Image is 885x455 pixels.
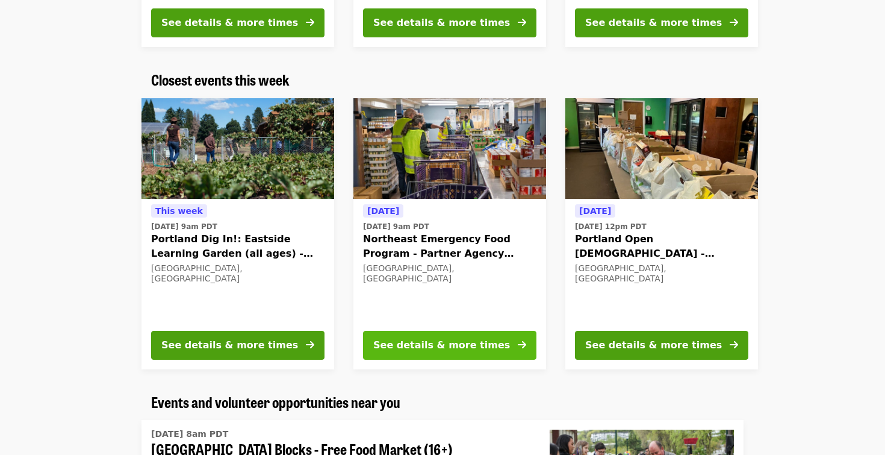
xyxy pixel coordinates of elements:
button: See details & more times [151,8,324,37]
span: Portland Open [DEMOGRAPHIC_DATA] - Partner Agency Support (16+) [575,232,748,261]
div: [GEOGRAPHIC_DATA], [GEOGRAPHIC_DATA] [151,263,324,284]
div: See details & more times [373,338,510,353]
img: Portland Open Bible - Partner Agency Support (16+) organized by Oregon Food Bank [565,98,758,199]
button: See details & more times [363,8,536,37]
span: Portland Dig In!: Eastside Learning Garden (all ages) - Aug/Sept/Oct [151,232,324,261]
a: Closest events this week [151,71,290,89]
time: [DATE] 12pm PDT [575,221,647,232]
span: [DATE] [367,206,399,216]
time: [DATE] 9am PDT [363,221,429,232]
button: See details & more times [575,331,748,360]
span: [DATE] [579,206,611,216]
i: arrow-right icon [306,17,314,28]
div: [GEOGRAPHIC_DATA], [GEOGRAPHIC_DATA] [363,263,536,284]
i: arrow-right icon [730,17,738,28]
div: See details & more times [161,338,298,353]
img: Portland Dig In!: Eastside Learning Garden (all ages) - Aug/Sept/Oct organized by Oregon Food Bank [141,98,334,199]
a: See details for "Portland Open Bible - Partner Agency Support (16+)" [565,98,758,369]
i: arrow-right icon [518,339,526,351]
span: Closest events this week [151,69,290,90]
time: [DATE] 9am PDT [151,221,217,232]
div: [GEOGRAPHIC_DATA], [GEOGRAPHIC_DATA] [575,263,748,284]
button: See details & more times [575,8,748,37]
a: See details for "Portland Dig In!: Eastside Learning Garden (all ages) - Aug/Sept/Oct" [141,98,334,369]
div: See details & more times [585,338,722,353]
span: Events and volunteer opportunities near you [151,391,400,412]
div: See details & more times [585,16,722,30]
i: arrow-right icon [730,339,738,351]
img: Northeast Emergency Food Program - Partner Agency Support organized by Oregon Food Bank [353,98,546,199]
div: See details & more times [161,16,298,30]
i: arrow-right icon [306,339,314,351]
span: Northeast Emergency Food Program - Partner Agency Support [363,232,536,261]
time: [DATE] 8am PDT [151,428,228,441]
button: See details & more times [363,331,536,360]
a: See details for "Northeast Emergency Food Program - Partner Agency Support" [353,98,546,369]
button: See details & more times [151,331,324,360]
span: This week [155,206,203,216]
i: arrow-right icon [518,17,526,28]
div: Closest events this week [141,71,744,89]
div: See details & more times [373,16,510,30]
